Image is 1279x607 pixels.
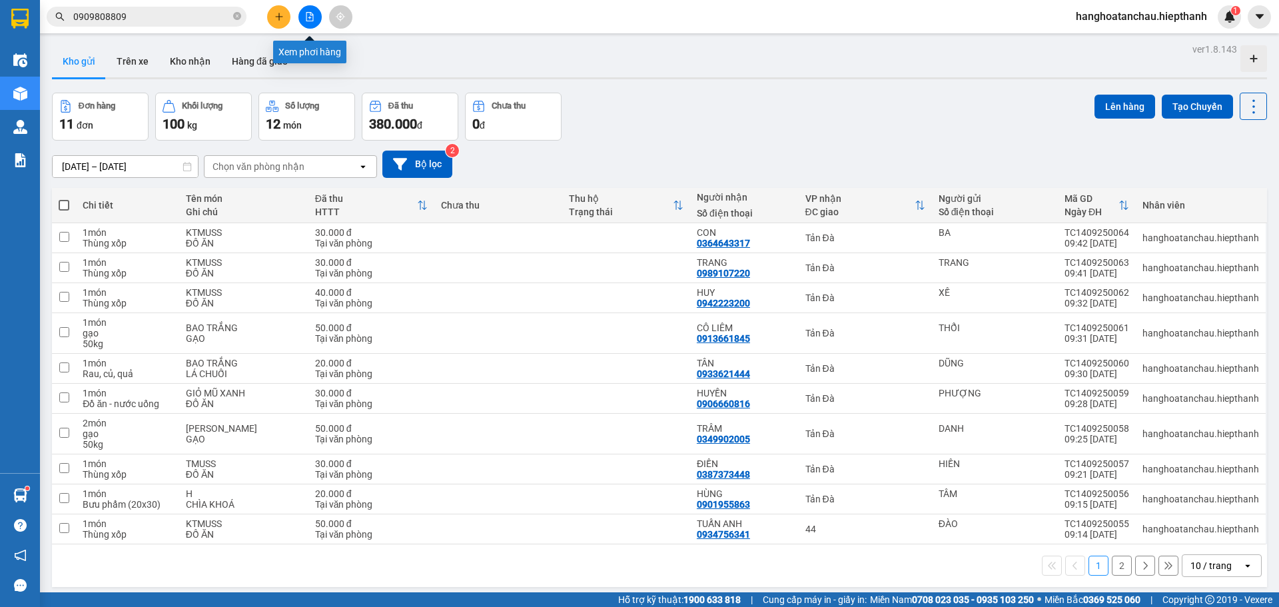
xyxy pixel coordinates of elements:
[939,322,1051,333] div: THỔI
[697,298,750,308] div: 0942223200
[273,41,346,63] div: Xem phơi hàng
[186,193,302,204] div: Tên món
[83,439,173,450] div: 50 kg
[1065,333,1129,344] div: 09:31 [DATE]
[1065,499,1129,510] div: 09:15 [DATE]
[52,45,106,77] button: Kho gửi
[1065,434,1129,444] div: 09:25 [DATE]
[369,116,417,132] span: 380.000
[1142,524,1259,534] div: hanghoatanchau.hiepthanh
[1058,188,1136,223] th: Toggle SortBy
[233,11,241,23] span: close-circle
[186,298,302,308] div: ĐỒ ĂN
[805,464,925,474] div: Tản Đà
[805,207,915,217] div: ĐC giao
[14,519,27,532] span: question-circle
[939,257,1051,268] div: TRANG
[1065,458,1129,469] div: TC1409250057
[274,12,284,21] span: plus
[441,200,556,211] div: Chưa thu
[186,333,302,344] div: GẠO
[697,238,750,249] div: 0364643317
[83,388,173,398] div: 1 món
[697,257,792,268] div: TRANG
[805,494,925,504] div: Tản Đà
[83,358,173,368] div: 1 món
[1065,469,1129,480] div: 09:21 [DATE]
[1065,257,1129,268] div: TC1409250063
[315,287,428,298] div: 40.000 đ
[83,227,173,238] div: 1 món
[1037,597,1041,602] span: ⚪️
[1242,560,1253,571] svg: open
[1142,233,1259,243] div: hanghoatanchau.hiepthanh
[53,156,198,177] input: Select a date range.
[83,418,173,428] div: 2 món
[315,207,417,217] div: HTTT
[388,101,413,111] div: Đã thu
[315,469,428,480] div: Tại văn phòng
[83,488,173,499] div: 1 món
[465,93,562,141] button: Chưa thu0đ
[83,529,173,540] div: Thùng xốp
[315,529,428,540] div: Tại văn phòng
[186,423,302,434] div: BAO HỒNG
[59,116,74,132] span: 11
[1142,200,1259,211] div: Nhân viên
[1065,423,1129,434] div: TC1409250058
[697,434,750,444] div: 0349902005
[697,333,750,344] div: 0913661845
[83,317,173,328] div: 1 món
[14,549,27,562] span: notification
[697,227,792,238] div: CON
[186,257,302,268] div: KTMUSS
[13,120,27,134] img: warehouse-icon
[13,153,27,167] img: solution-icon
[315,227,428,238] div: 30.000 đ
[83,200,173,211] div: Chi tiết
[315,434,428,444] div: Tại văn phòng
[1162,95,1233,119] button: Tạo Chuyến
[939,458,1051,469] div: HIỀN
[939,227,1051,238] div: BA
[1088,556,1108,576] button: 1
[939,518,1051,529] div: ĐÀO
[697,469,750,480] div: 0387373448
[315,388,428,398] div: 30.000 đ
[1254,11,1266,23] span: caret-down
[1142,263,1259,273] div: hanghoatanchau.hiepthanh
[870,592,1034,607] span: Miền Nam
[83,268,173,279] div: Thùng xốp
[305,12,314,21] span: file-add
[1094,95,1155,119] button: Lên hàng
[258,93,355,141] button: Số lượng12món
[939,388,1051,398] div: PHƯỢNG
[1065,388,1129,398] div: TC1409250059
[562,188,690,223] th: Toggle SortBy
[1142,363,1259,374] div: hanghoatanchau.hiepthanh
[697,322,792,333] div: CÔ LIÊM
[186,368,302,379] div: LÁ CHUỐI
[805,428,925,439] div: Tản Đà
[1083,594,1140,605] strong: 0369 525 060
[83,368,173,379] div: Rau, củ, quả
[315,238,428,249] div: Tại văn phòng
[697,458,792,469] div: ĐIỀN
[697,192,792,203] div: Người nhận
[480,120,485,131] span: đ
[1112,556,1132,576] button: 2
[266,116,280,132] span: 12
[446,144,459,157] sup: 2
[186,287,302,298] div: KTMUSS
[763,592,867,607] span: Cung cấp máy in - giấy in:
[939,358,1051,368] div: DŨNG
[315,518,428,529] div: 50.000 đ
[939,207,1051,217] div: Số điện thoại
[939,423,1051,434] div: DANH
[315,458,428,469] div: 30.000 đ
[182,101,222,111] div: Khối lượng
[298,5,322,29] button: file-add
[939,193,1051,204] div: Người gửi
[697,388,792,398] div: HUYỀN
[697,208,792,219] div: Số điện thoại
